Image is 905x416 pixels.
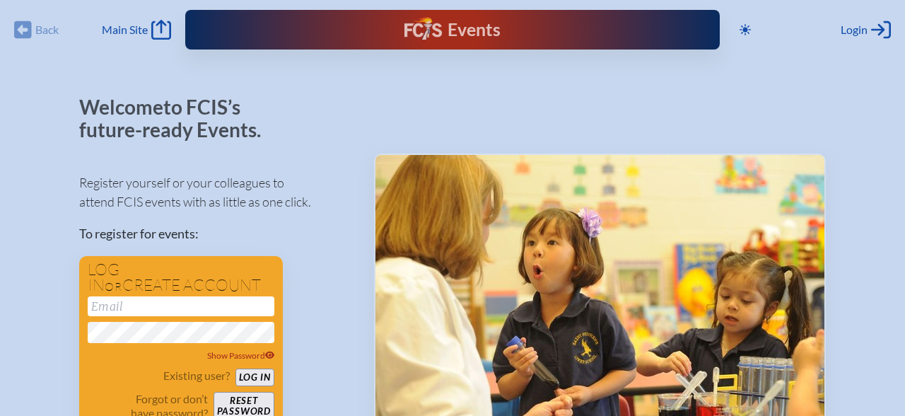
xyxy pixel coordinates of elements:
button: Log in [235,369,274,386]
p: To register for events: [79,224,351,243]
span: Show Password [207,350,275,361]
p: Existing user? [163,369,230,383]
input: Email [88,296,274,316]
span: Main Site [102,23,148,37]
div: FCIS Events — Future ready [341,17,564,42]
span: or [105,279,122,294]
span: Login [841,23,868,37]
p: Register yourself or your colleagues to attend FCIS events with as little as one click. [79,173,351,212]
a: Main Site [102,20,171,40]
h1: Log in create account [88,262,274,294]
p: Welcome to FCIS’s future-ready Events. [79,96,277,141]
